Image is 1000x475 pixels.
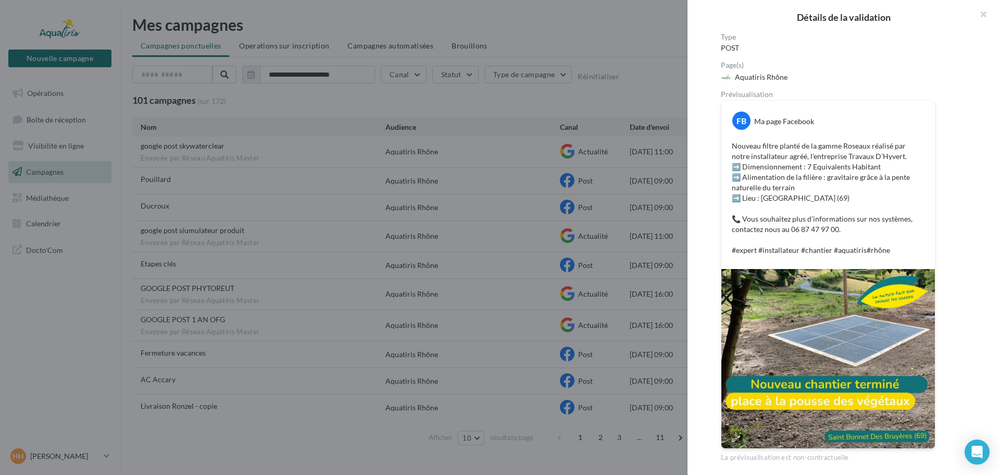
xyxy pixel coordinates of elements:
[721,71,983,82] a: Aquatiris Rhône
[721,62,983,69] div: Page(s)
[965,440,990,465] div: Open Intercom Messenger
[732,141,924,255] p: Nouveau filtre planté de la gamme Roseaux réalisé par notre installateur agréé, l'entreprise Trav...
[754,116,814,127] div: Ma page Facebook
[721,449,934,462] div: La prévisualisation est non-contractuelle
[732,112,751,130] div: FB
[704,13,983,22] h2: Détails de la validation
[721,33,975,41] div: Type
[721,91,975,98] div: Prévisualisation
[721,72,731,82] img: 274080439_103463688938464_7714747072246088022_n.jpg
[721,43,975,53] div: POST
[735,72,787,82] div: Aquatiris Rhône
